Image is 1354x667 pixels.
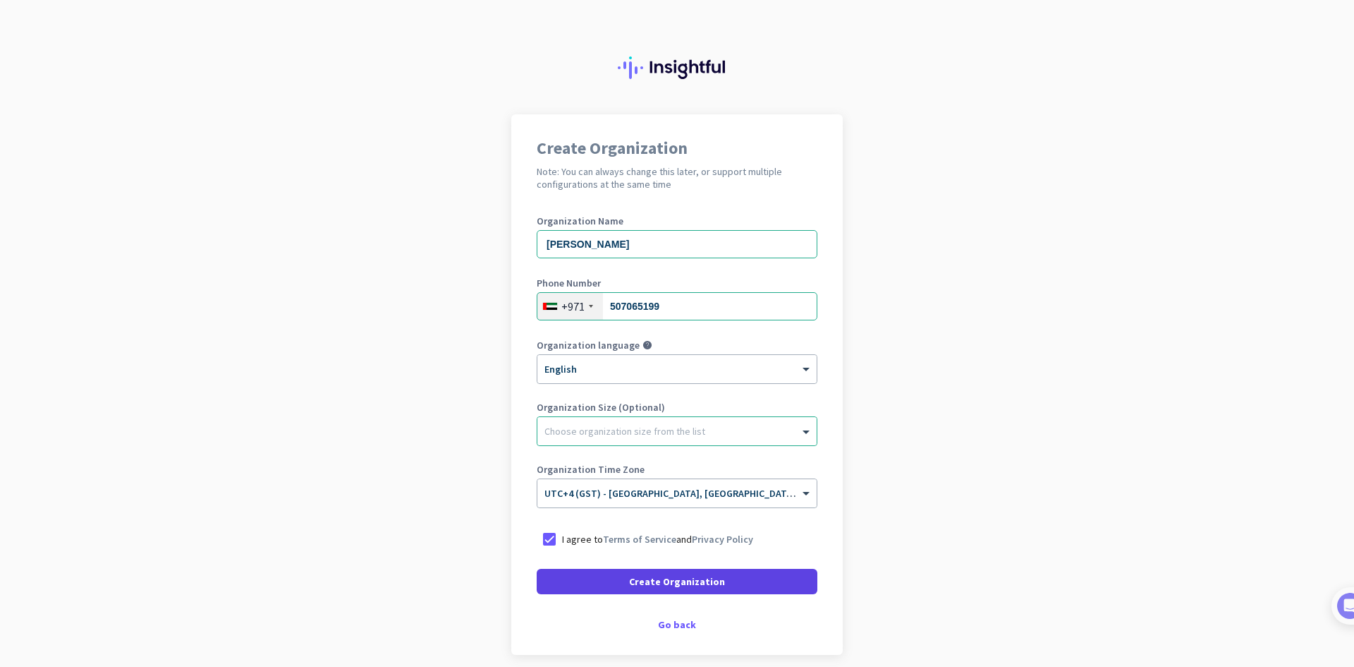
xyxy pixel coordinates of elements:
h1: Create Organization [537,140,817,157]
img: Insightful [618,56,736,79]
input: What is the name of your organization? [537,230,817,258]
label: Organization language [537,340,640,350]
label: Organization Name [537,216,817,226]
i: help [642,340,652,350]
h2: Note: You can always change this later, or support multiple configurations at the same time [537,165,817,191]
button: Create Organization [537,569,817,594]
p: I agree to and [562,532,753,546]
a: Terms of Service [603,533,676,546]
label: Phone Number [537,278,817,288]
label: Organization Size (Optional) [537,402,817,412]
a: Privacy Policy [692,533,753,546]
label: Organization Time Zone [537,464,817,474]
span: Create Organization [629,575,725,589]
input: 2 234 5678 [537,292,817,320]
div: +971 [561,299,585,313]
div: Go back [537,620,817,630]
